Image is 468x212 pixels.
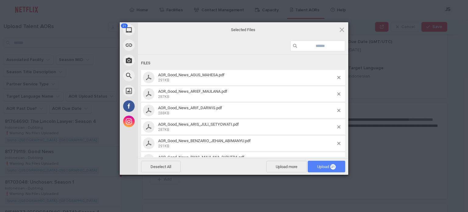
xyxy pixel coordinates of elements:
div: Instagram [120,114,193,129]
span: AOR_Good_News_ARIF_DARWIS.pdf [158,106,222,110]
span: AOR_Good_News_ARIS_JULI_SETYOWATI.pdf [156,122,337,132]
span: Upload more [266,161,307,172]
span: AOR_Good_News_ARIEF_MAULANA.pdf [158,89,227,94]
span: 287KB [158,95,169,99]
span: 21 [330,164,336,170]
span: 21 [121,23,128,28]
div: Take Photo [120,53,193,68]
span: AOR_Good_News_AGUS_MAHESA.pdf [158,73,225,77]
span: 288KB [158,111,169,115]
span: 291KB [158,144,169,148]
div: Link (URL) [120,38,193,53]
span: Upload [308,161,345,172]
div: Web Search [120,68,193,83]
span: AOR_Good_News_ARIS_JULI_SETYOWATI.pdf [158,122,239,127]
span: Selected Files [182,27,304,32]
span: AOR_Good_News_BYAS_MAULANA_DIPUTRA.pdf [156,155,337,165]
span: AOR_Good_News_BYAS_MAULANA_DIPUTRA.pdf [158,155,244,160]
span: AOR_Good_News_ARIF_DARWIS.pdf [156,106,337,116]
span: AOR_Good_News_ARIEF_MAULANA.pdf [156,89,337,99]
span: Deselect All [141,161,181,172]
span: AOR_Good_News_BENZARIO_JEHAN_ABIMANYU.pdf [158,138,251,143]
span: Upload [317,164,336,169]
div: Files [141,58,345,69]
div: Unsplash [120,83,193,99]
span: Click here or hit ESC to close picker [339,26,345,33]
span: AOR_Good_News_AGUS_MAHESA.pdf [156,73,337,83]
div: Facebook [120,99,193,114]
div: My Device [120,22,193,38]
span: 291KB [158,78,169,82]
span: 287KB [158,128,169,132]
span: AOR_Good_News_BENZARIO_JEHAN_ABIMANYU.pdf [156,138,337,149]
